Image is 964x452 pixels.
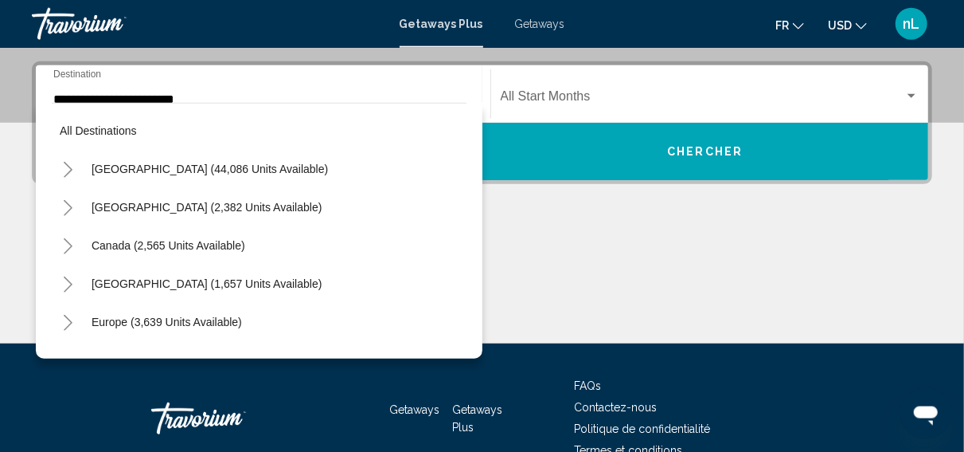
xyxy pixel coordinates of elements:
a: Contactez-nous [574,401,657,414]
button: Toggle Caribbean & Atlantic Islands (1,657 units available) [52,268,84,300]
span: [GEOGRAPHIC_DATA] (1,657 units available) [92,277,322,290]
button: Canada (2,565 units available) [84,227,253,264]
iframe: Bouton de lancement de la fenêtre de messagerie [900,388,951,439]
button: [GEOGRAPHIC_DATA] (1,657 units available) [84,265,330,302]
button: Chercher [482,123,929,180]
a: FAQs [574,379,601,392]
button: Change language [775,14,804,37]
span: Chercher [667,146,743,159]
span: USD [828,19,852,32]
a: Getaways Plus [400,18,483,30]
button: Europe (3,639 units available) [84,304,250,340]
span: Canada (2,565 units available) [92,239,245,252]
button: Toggle Europe (3,639 units available) [52,306,84,338]
button: [GEOGRAPHIC_DATA] (44,086 units available) [84,151,336,187]
span: [GEOGRAPHIC_DATA] (44,086 units available) [92,163,328,175]
button: Australia (189 units available) [84,342,248,379]
a: Travorium [32,8,384,40]
a: Getaways [515,18,565,30]
button: [GEOGRAPHIC_DATA] (2,382 units available) [84,189,330,226]
span: [GEOGRAPHIC_DATA] (2,382 units available) [92,201,322,214]
button: Change currency [828,14,867,37]
span: fr [775,19,789,32]
button: Toggle United States (44,086 units available) [52,153,84,185]
button: All destinations [52,112,466,149]
span: nL [904,16,920,32]
span: All destinations [60,124,137,137]
button: Toggle Canada (2,565 units available) [52,230,84,261]
button: User Menu [891,7,932,41]
button: Toggle Australia (189 units available) [52,344,84,376]
div: Search widget [36,65,928,180]
button: Toggle Mexico (2,382 units available) [52,191,84,223]
a: Travorium [151,395,310,442]
a: Getaways [390,403,440,416]
a: Getaways Plus [452,403,502,434]
span: Europe (3,639 units available) [92,316,242,328]
a: Politique de confidentialité [574,423,710,435]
